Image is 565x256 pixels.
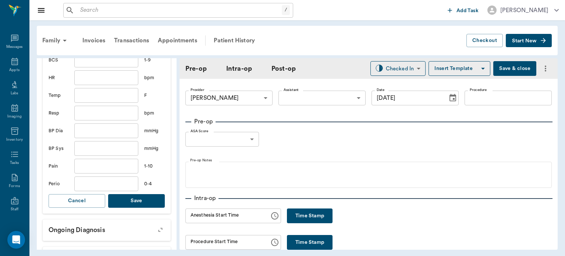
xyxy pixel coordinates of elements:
[49,194,105,208] button: Cancel
[144,92,165,99] div: F
[49,110,68,117] div: Resp
[7,114,22,119] div: Imaging
[185,208,264,223] input: hh:mm aa
[7,231,25,249] div: Open Intercom Messenger
[49,180,68,187] div: Perio
[144,110,165,117] div: bpm
[49,127,68,134] div: BP Dia
[144,145,165,152] div: mmHg
[372,91,443,105] input: MM/DD/YYYY
[470,87,487,92] label: Procedure
[108,194,165,208] button: Save
[191,117,216,126] p: Pre-op
[190,158,212,163] label: Pre-op Notes
[539,62,552,75] button: more
[49,57,68,64] div: BCS
[110,32,153,49] a: Transactions
[377,87,384,92] label: Date
[185,91,273,105] div: [PERSON_NAME]
[191,129,208,134] label: ASA Score
[271,64,296,74] a: Post-op
[153,32,202,49] a: Appointments
[493,61,536,76] button: Save & close
[287,208,333,223] button: Time Stamp
[49,145,68,152] div: BP Sys
[49,92,68,99] div: Temp
[500,6,548,15] div: [PERSON_NAME]
[6,44,23,50] div: Messages
[185,235,264,250] input: hh:mm aa
[191,87,204,92] label: Provider
[77,5,282,15] input: Search
[284,87,299,92] label: Assistant
[429,61,490,76] button: Insert Template
[209,32,259,49] a: Patient History
[466,34,503,48] button: Checkout
[267,208,282,223] button: Choose time
[144,57,165,64] div: 1-9
[287,235,333,250] button: Time Stamp
[11,91,18,96] div: Labs
[226,64,252,74] a: Intra-op
[386,64,414,73] div: Checked In
[9,67,19,73] div: Appts
[144,74,165,81] div: bpm
[185,64,207,74] a: Pre-op
[6,137,23,143] div: Inventory
[144,163,165,170] div: 1-10
[9,183,20,189] div: Forms
[506,34,552,48] button: Start New
[10,160,19,166] div: Tasks
[38,32,74,49] div: Family
[144,127,165,134] div: mmHg
[445,3,482,17] button: Add Task
[49,74,68,81] div: HR
[445,91,460,105] button: Choose date, selected date is Oct 7, 2025
[482,3,565,17] button: [PERSON_NAME]
[144,180,165,187] div: 0-4
[49,163,68,170] div: Pain
[43,220,171,238] p: Ongoing diagnosis
[282,5,290,15] div: /
[191,194,218,203] p: Intra-op
[78,32,110,49] a: Invoices
[34,3,49,18] button: Close drawer
[11,207,18,212] div: Staff
[267,235,282,250] button: Choose time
